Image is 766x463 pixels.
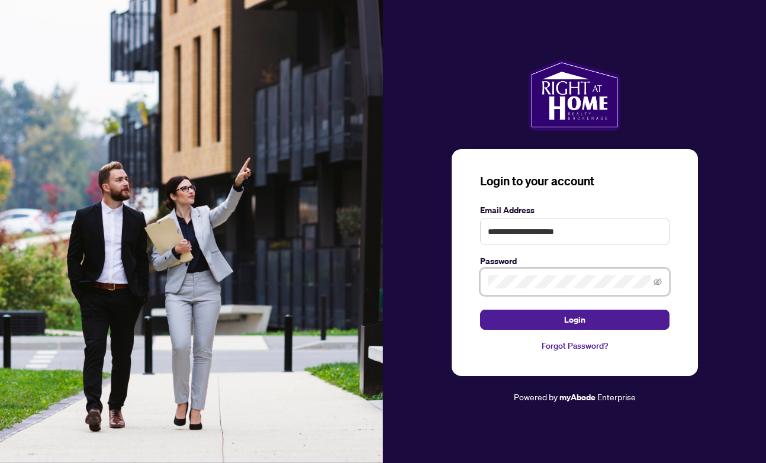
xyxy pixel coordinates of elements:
span: eye-invisible [654,278,662,286]
a: Forgot Password? [480,339,670,352]
h3: Login to your account [480,173,670,189]
a: myAbode [559,391,596,404]
label: Email Address [480,204,670,217]
label: Password [480,255,670,268]
img: ma-logo [529,59,620,130]
span: Powered by [514,391,558,402]
span: Enterprise [597,391,636,402]
span: Login [564,310,585,329]
button: Login [480,310,670,330]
